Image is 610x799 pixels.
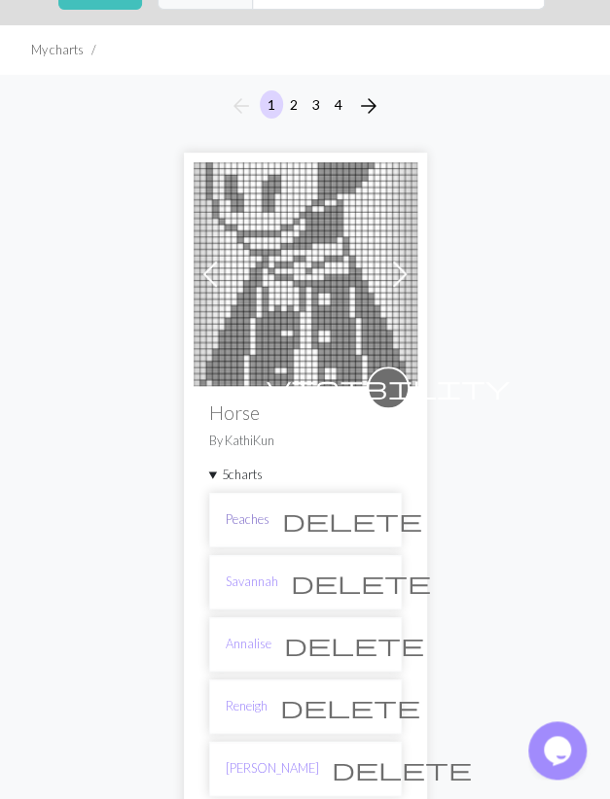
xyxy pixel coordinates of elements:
button: Delete chart [271,626,437,663]
button: Delete chart [269,502,435,538]
button: 4 [327,90,350,119]
iframe: chat widget [528,721,591,780]
button: Next [349,90,388,122]
p: By KathiKun [209,432,402,450]
nav: Page navigation [222,90,388,122]
button: Delete chart [319,750,484,787]
button: 1 [260,90,283,119]
li: My charts [31,41,84,59]
summary: 5charts [209,466,402,484]
button: 3 [305,90,328,119]
a: Peaches [194,262,417,281]
span: arrow_forward [357,92,380,120]
h2: Horse [209,401,402,424]
span: delete [284,631,424,658]
button: 2 [282,90,305,119]
span: visibility [267,372,510,402]
span: delete [291,569,431,596]
span: delete [332,755,472,782]
a: Reneigh [226,697,268,715]
i: Next [357,94,380,118]
i: private [267,368,510,407]
a: Annalise [226,635,271,653]
a: Peaches [226,510,269,529]
img: Peaches [194,162,417,386]
a: [PERSON_NAME] [226,759,319,778]
button: Delete chart [268,688,433,725]
button: Delete chart [278,564,444,601]
span: delete [282,506,422,534]
a: Savannah [226,573,278,591]
span: delete [280,693,420,720]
